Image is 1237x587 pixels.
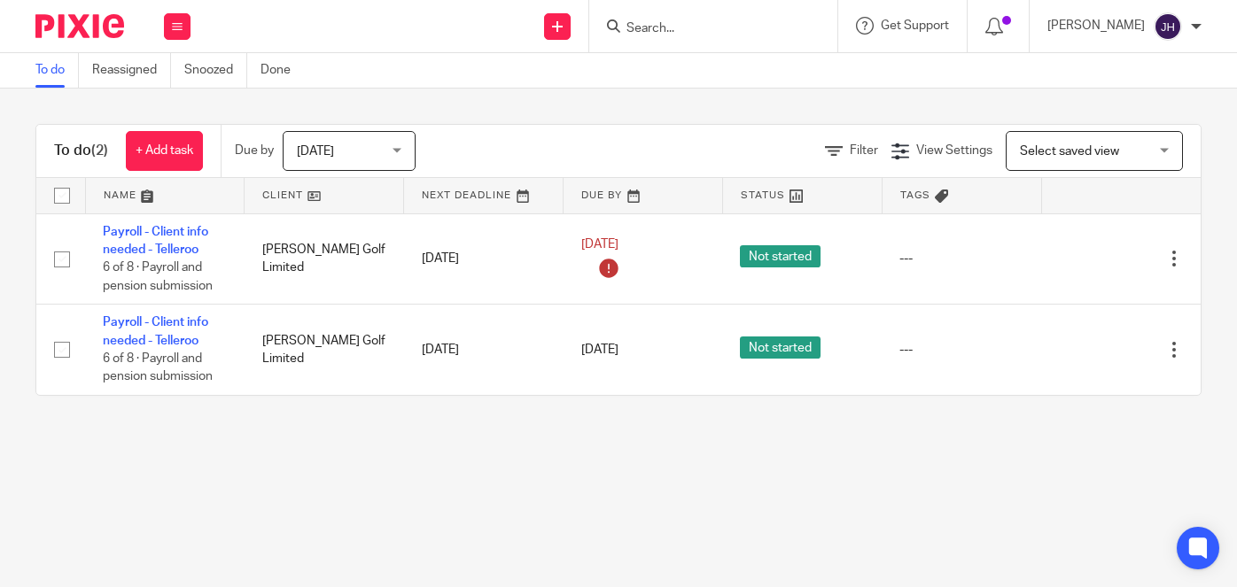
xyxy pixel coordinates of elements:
a: Reassigned [92,53,171,88]
span: Not started [740,245,821,267]
span: Tags [900,190,930,200]
td: [DATE] [404,305,564,395]
input: Search [625,21,784,37]
div: --- [899,341,1023,359]
span: Filter [850,144,878,157]
a: Snoozed [184,53,247,88]
span: 6 of 8 · Payroll and pension submission [103,352,213,383]
span: [DATE] [581,238,618,251]
a: Payroll - Client info needed - Telleroo [103,226,208,256]
a: To do [35,53,79,88]
a: Payroll - Client info needed - Telleroo [103,316,208,346]
span: Get Support [881,19,949,32]
td: [DATE] [404,213,564,305]
span: Select saved view [1020,145,1119,158]
h1: To do [54,142,108,160]
span: [DATE] [297,145,334,158]
p: [PERSON_NAME] [1047,17,1145,35]
div: --- [899,250,1023,267]
a: Done [261,53,304,88]
td: [PERSON_NAME] Golf Limited [245,305,404,395]
td: [PERSON_NAME] Golf Limited [245,213,404,305]
span: [DATE] [581,344,618,356]
span: (2) [91,143,108,158]
a: + Add task [126,131,203,171]
span: View Settings [916,144,992,157]
img: svg%3E [1154,12,1182,41]
p: Due by [235,142,274,159]
span: Not started [740,336,821,359]
span: 6 of 8 · Payroll and pension submission [103,261,213,292]
img: Pixie [35,14,124,38]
